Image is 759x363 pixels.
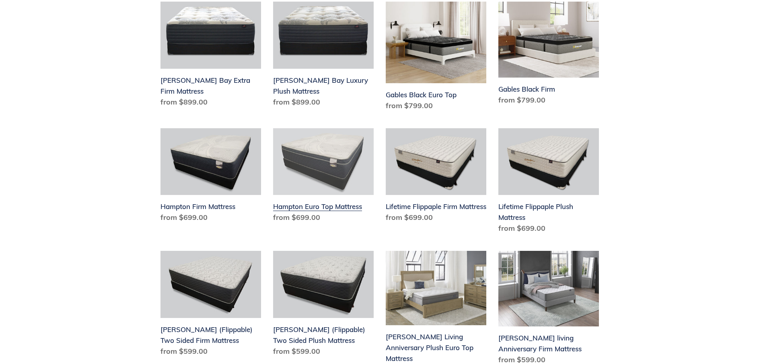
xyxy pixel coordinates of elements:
a: Del Ray (Flippable) Two Sided Plush Mattress [273,251,374,360]
a: Lifetime Flippaple Plush Mattress [498,128,599,237]
a: Gables Black Firm [498,2,599,109]
a: Hampton Euro Top Mattress [273,128,374,226]
a: Del Ray (Flippable) Two Sided Firm Mattress [160,251,261,360]
a: Chadwick Bay Extra Firm Mattress [160,2,261,111]
a: Chadwick Bay Luxury Plush Mattress [273,2,374,111]
a: Gables Black Euro Top [386,2,486,114]
a: Hampton Firm Mattress [160,128,261,226]
a: Lifetime Flippaple Firm Mattress [386,128,486,226]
